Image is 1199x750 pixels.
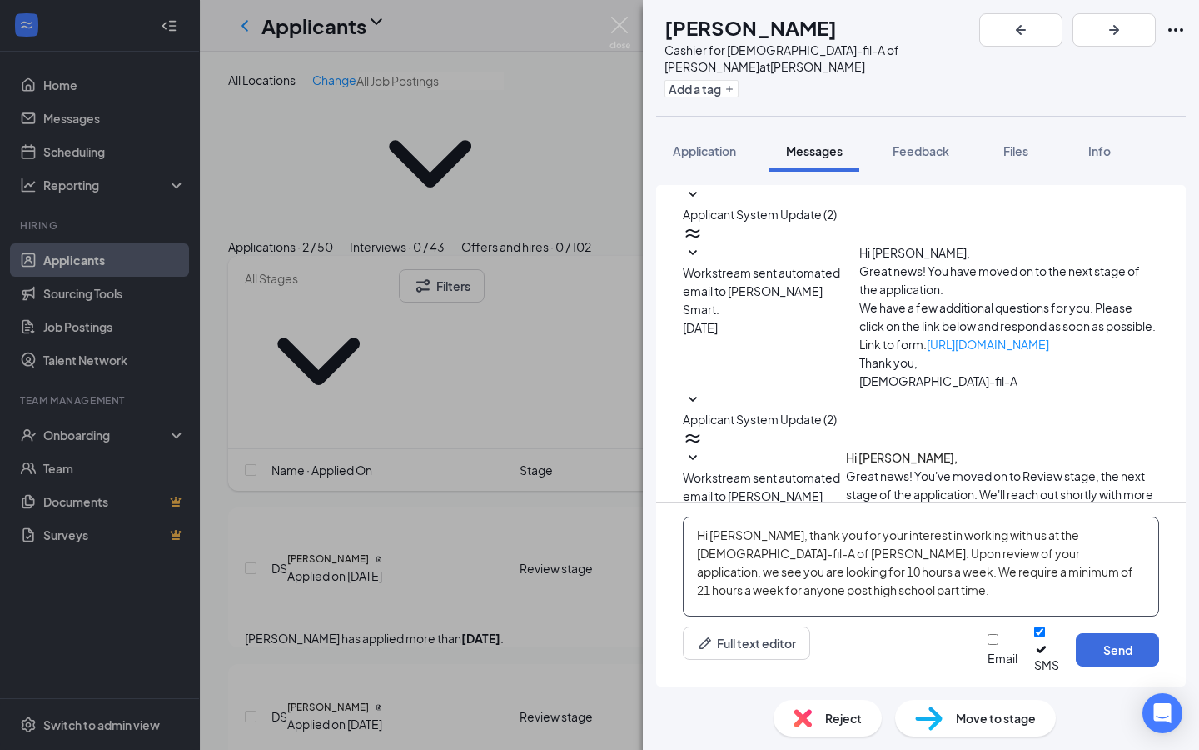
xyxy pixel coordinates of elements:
[786,143,843,158] span: Messages
[859,298,1159,335] p: We have a few additional questions for you. Please click on the link below and respond as soon as...
[683,470,840,522] span: Workstream sent automated email to [PERSON_NAME] Smart.
[683,412,837,427] span: Applicant System Update (2)
[859,372,1159,390] p: [DEMOGRAPHIC_DATA]-fil-A
[1072,13,1156,47] button: ArrowRight
[664,42,971,75] div: Cashier for [DEMOGRAPHIC_DATA]-fil-A of [PERSON_NAME] at [PERSON_NAME]
[683,265,840,317] span: Workstream sent automated email to [PERSON_NAME] Smart.
[859,353,1159,372] p: Thank you,
[825,709,862,727] span: Reject
[859,335,1159,353] p: Link to form:
[979,13,1062,47] button: ArrowLeftNew
[683,390,703,410] svg: SmallChevronDown
[1034,657,1059,673] div: SMS
[683,448,703,468] svg: SmallChevronDown
[893,143,949,158] span: Feedback
[673,143,736,158] span: Application
[697,635,714,652] svg: Pen
[1088,143,1111,158] span: Info
[988,650,1017,667] div: Email
[683,185,703,205] svg: SmallChevronDown
[664,13,837,42] h1: [PERSON_NAME]
[683,223,703,243] svg: WorkstreamLogo
[988,634,998,645] input: Email
[683,517,1159,617] textarea: Hi [PERSON_NAME], thank you for your interest in working with us at the [DEMOGRAPHIC_DATA]-fil-A ...
[956,709,1036,727] span: Move to stage
[1011,20,1031,40] svg: ArrowLeftNew
[1034,627,1045,637] input: SMS
[1166,20,1186,40] svg: Ellipses
[1142,693,1182,733] div: Open Intercom Messenger
[683,428,703,448] svg: WorkstreamLogo
[846,467,1160,522] p: Great news! You've moved on to Review stage, the next stage of the application. We'll reach out s...
[683,390,837,428] button: SmallChevronDownApplicant System Update (2)
[1076,633,1159,667] button: Send
[859,243,1159,262] p: Hi [PERSON_NAME],
[1104,20,1124,40] svg: ArrowRight
[1003,143,1028,158] span: Files
[664,80,739,97] button: PlusAdd a tag
[683,627,810,660] button: Full text editorPen
[683,185,837,223] button: SmallChevronDownApplicant System Update (2)
[683,243,703,263] svg: SmallChevronDown
[683,207,837,222] span: Applicant System Update (2)
[1034,642,1048,657] svg: Checkmark
[859,262,1159,298] p: Great news! You have moved on to the next stage of the application.
[846,448,1160,467] h4: Hi [PERSON_NAME],
[683,318,718,337] span: [DATE]
[927,337,1049,352] a: [URL][DOMAIN_NAME]
[724,84,734,94] svg: Plus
